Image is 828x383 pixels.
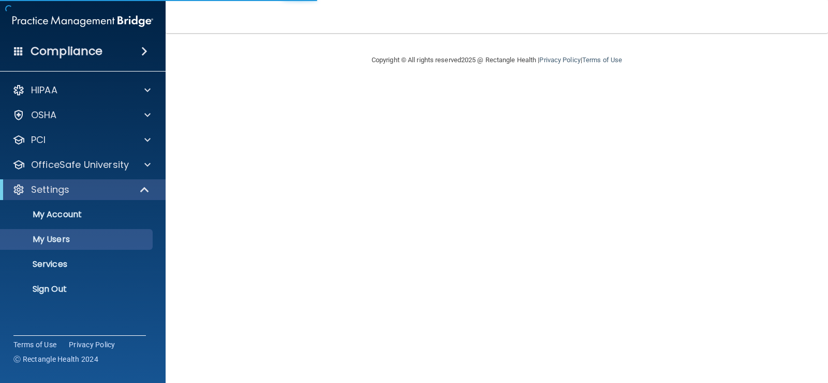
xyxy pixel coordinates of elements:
h4: Compliance [31,44,102,59]
p: My Account [7,209,148,220]
p: Sign Out [7,284,148,294]
a: OfficeSafe University [12,159,151,171]
iframe: Drift Widget Chat Controller [649,310,816,351]
p: PCI [31,134,46,146]
a: HIPAA [12,84,151,96]
a: Privacy Policy [69,339,115,350]
a: Settings [12,183,150,196]
a: Privacy Policy [539,56,580,64]
p: OSHA [31,109,57,121]
p: Services [7,259,148,269]
a: Terms of Use [13,339,56,350]
span: Ⓒ Rectangle Health 2024 [13,354,98,364]
img: PMB logo [12,11,153,32]
a: Terms of Use [582,56,622,64]
a: PCI [12,134,151,146]
p: Settings [31,183,69,196]
a: OSHA [12,109,151,121]
p: My Users [7,234,148,245]
div: Copyright © All rights reserved 2025 @ Rectangle Health | | [308,44,686,77]
p: OfficeSafe University [31,159,129,171]
p: HIPAA [31,84,57,96]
